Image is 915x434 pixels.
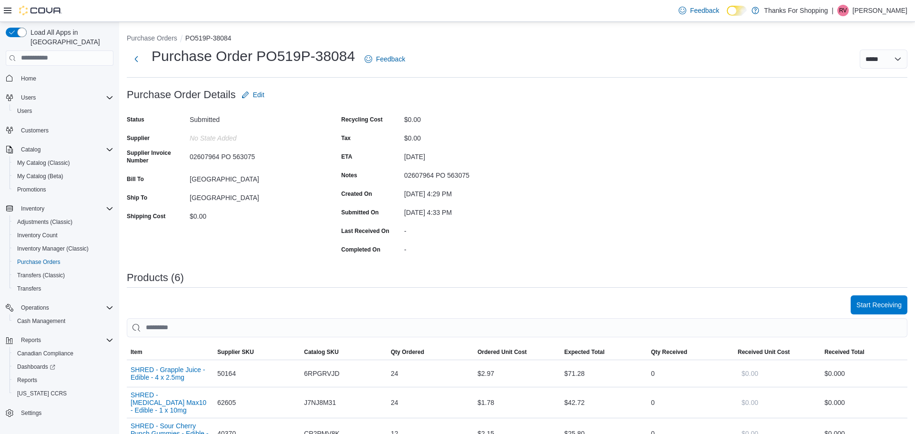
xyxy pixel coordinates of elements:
[727,6,747,16] input: Dark Mode
[13,270,69,281] a: Transfers (Classic)
[17,172,63,180] span: My Catalog (Beta)
[13,315,69,327] a: Cash Management
[213,344,300,360] button: Supplier SKU
[13,105,113,117] span: Users
[17,125,52,136] a: Customers
[474,344,560,360] button: Ordered Unit Cost
[341,134,351,142] label: Tax
[127,116,144,123] label: Status
[17,390,67,397] span: [US_STATE] CCRS
[10,314,117,328] button: Cash Management
[17,218,72,226] span: Adjustments (Classic)
[2,123,117,137] button: Customers
[478,348,527,356] span: Ordered Unit Cost
[13,184,50,195] a: Promotions
[13,171,67,182] a: My Catalog (Beta)
[690,6,719,15] span: Feedback
[17,72,113,84] span: Home
[474,393,560,412] div: $1.78
[17,302,53,313] button: Operations
[404,242,532,253] div: -
[127,34,177,42] button: Purchase Orders
[10,269,117,282] button: Transfers (Classic)
[764,5,828,16] p: Thanks For Shopping
[13,243,92,254] a: Inventory Manager (Classic)
[832,5,834,16] p: |
[560,393,647,412] div: $42.72
[17,144,44,155] button: Catalog
[185,34,232,42] button: PO519P-38084
[127,344,213,360] button: Item
[13,216,76,228] a: Adjustments (Classic)
[17,285,41,293] span: Transfers
[190,112,317,123] div: Submitted
[17,407,113,419] span: Settings
[13,230,113,241] span: Inventory Count
[21,336,41,344] span: Reports
[13,256,113,268] span: Purchase Orders
[13,388,113,399] span: Washington CCRS
[131,366,210,381] button: SHRED - Grapple Juice - Edible - 4 x 2.5mg
[560,344,647,360] button: Expected Total
[13,184,113,195] span: Promotions
[19,6,62,15] img: Cova
[341,172,357,179] label: Notes
[131,391,210,414] button: SHRED - [MEDICAL_DATA] Max10 - Edible - 1 x 10mg
[404,149,532,161] div: [DATE]
[13,230,61,241] a: Inventory Count
[127,50,146,69] button: Next
[2,406,117,420] button: Settings
[742,369,758,378] span: $0.00
[304,368,339,379] span: 6RPGRVJD
[13,157,113,169] span: My Catalog (Classic)
[304,348,339,356] span: Catalog SKU
[837,5,849,16] div: Rachelle Van Schijndel
[13,374,41,386] a: Reports
[17,245,89,252] span: Inventory Manager (Classic)
[10,170,117,183] button: My Catalog (Beta)
[341,246,380,253] label: Completed On
[10,282,117,295] button: Transfers
[17,317,65,325] span: Cash Management
[13,315,113,327] span: Cash Management
[404,186,532,198] div: [DATE] 4:29 PM
[17,203,113,214] span: Inventory
[647,344,734,360] button: Qty Received
[17,272,65,279] span: Transfers (Classic)
[17,302,113,313] span: Operations
[17,350,73,357] span: Canadian Compliance
[853,5,907,16] p: [PERSON_NAME]
[127,272,184,283] h3: Products (6)
[127,212,165,220] label: Shipping Cost
[341,190,372,198] label: Created On
[10,347,117,360] button: Canadian Compliance
[856,300,902,310] span: Start Receiving
[404,112,532,123] div: $0.00
[738,364,762,383] button: $0.00
[2,301,117,314] button: Operations
[17,407,45,419] a: Settings
[560,364,647,383] div: $71.28
[13,348,77,359] a: Canadian Compliance
[474,364,560,383] div: $2.97
[13,243,113,254] span: Inventory Manager (Classic)
[190,149,317,161] div: 02607964 PO 563075
[17,92,40,103] button: Users
[341,116,383,123] label: Recycling Cost
[10,104,117,118] button: Users
[10,360,117,373] a: Dashboards
[2,202,117,215] button: Inventory
[675,1,723,20] a: Feedback
[127,149,186,164] label: Supplier Invoice Number
[17,363,55,371] span: Dashboards
[376,54,405,64] span: Feedback
[127,33,907,45] nav: An example of EuiBreadcrumbs
[821,344,907,360] button: Received Total
[17,124,113,136] span: Customers
[651,348,687,356] span: Qty Received
[21,94,36,101] span: Users
[387,344,474,360] button: Qty Ordered
[387,364,474,383] div: 24
[190,209,317,220] div: $0.00
[21,304,49,312] span: Operations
